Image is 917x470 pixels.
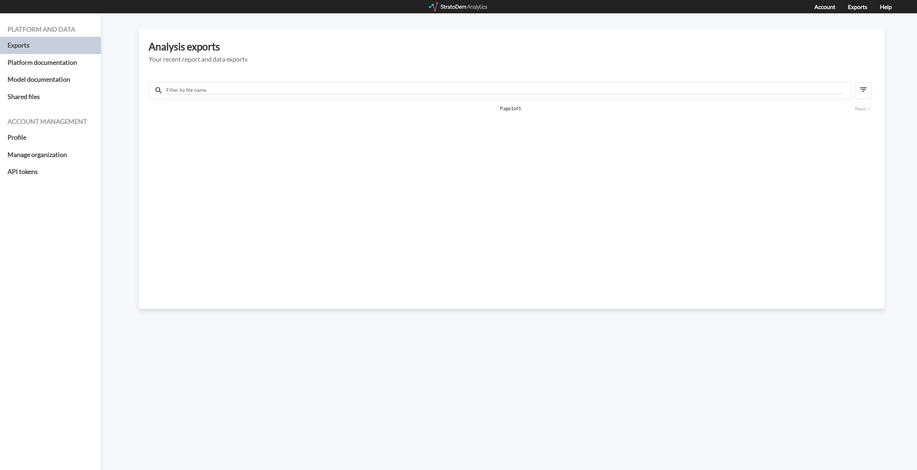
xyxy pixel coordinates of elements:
[814,3,835,10] a: Account
[8,118,93,125] h4: Account management
[8,26,93,33] h4: Platform and data
[174,105,847,112] span: Page 1 of 1
[8,71,93,88] a: Model documentation
[149,56,875,63] h5: Your recent report and data exports
[880,3,892,10] a: Help
[853,105,872,113] button: Next >
[149,41,875,52] h3: Analysis exports
[8,37,93,54] a: Exports
[8,163,93,180] a: API tokens
[8,54,93,71] a: Platform documentation
[8,146,93,164] a: Manage organization
[8,129,93,146] a: Profile
[166,86,842,94] input: Filter by file name
[848,3,867,10] a: Exports
[8,88,93,106] a: Shared files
